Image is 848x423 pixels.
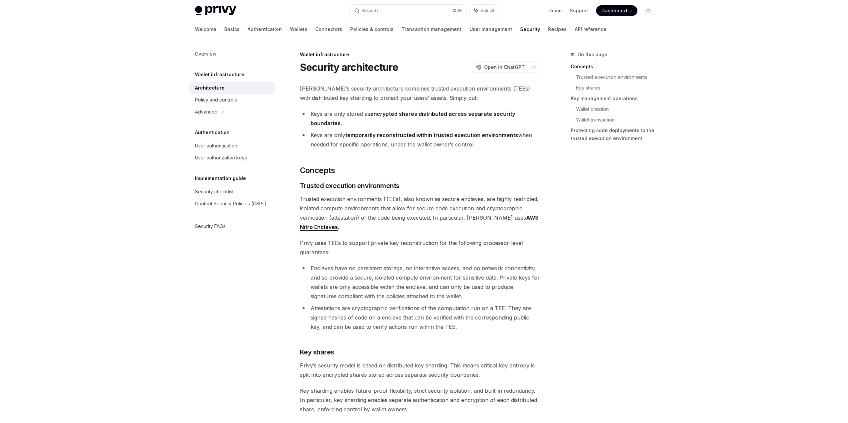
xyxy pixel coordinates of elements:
div: User authorization keys [195,154,247,162]
a: Concepts [571,61,659,72]
div: Security checklist [195,188,234,196]
span: Privy uses TEEs to support private key reconstruction for the following processor-level guarantees: [300,238,540,257]
a: Basics [224,21,240,37]
a: Key shares [576,83,659,93]
a: API reference [575,21,606,37]
span: Ask AI [481,7,494,14]
div: Architecture [195,84,225,92]
img: light logo [195,6,236,15]
a: Security FAQs [190,220,275,232]
a: Support [570,7,588,14]
a: Welcome [195,21,216,37]
span: Dashboard [601,7,627,14]
div: Content Security Policies (CSPs) [195,200,267,208]
a: Wallet creation [576,104,659,114]
a: Transaction management [402,21,461,37]
a: Authentication [248,21,282,37]
a: Protecting code deployments to the trusted execution environment [571,125,659,144]
span: [PERSON_NAME]’s security architecture combines trusted execution environments (TEEs) with distrib... [300,84,540,103]
button: Open in ChatGPT [472,62,529,73]
div: Policy and controls [195,96,237,104]
button: Toggle dark mode [643,5,653,16]
div: Security FAQs [195,222,226,230]
a: Wallets [290,21,307,37]
a: User authorization keys [190,152,275,164]
h5: Wallet infrastructure [195,71,244,79]
a: Connectors [315,21,342,37]
li: Keys are only when needed for specific operations, under the wallet owner’s control. [300,130,540,149]
span: Trusted execution environments (TEEs), also known as secure enclaves, are highly restricted, isol... [300,194,540,232]
span: Ctrl K [452,8,462,13]
span: Key sharding enables future-proof flexibility, strict security isolation, and built-in redundancy... [300,386,540,414]
a: Security checklist [190,186,275,198]
a: Overview [190,48,275,60]
a: Policy and controls [190,94,275,106]
strong: encrypted shares distributed across separate security boundaries. [311,110,515,126]
a: Wallet transaction [576,114,659,125]
div: Search... [362,7,381,15]
span: Privy’s security model is based on distributed key sharding. This means critical key entropy is s... [300,361,540,379]
li: Keys are only stored as [300,109,540,128]
button: Ask AI [469,5,499,17]
h5: Implementation guide [195,174,246,182]
span: Key shares [300,347,334,357]
a: User authentication [190,140,275,152]
li: Attestations are cryptographic verifications of the computation run on a TEE. They are signed has... [300,304,540,331]
a: Security [520,21,540,37]
a: Key management operations [571,93,659,104]
a: Recipes [548,21,567,37]
button: Search...CtrlK [350,5,466,17]
h1: Security architecture [300,61,398,73]
li: Enclaves have no persistent storage, no interactive access, and no network connectivity, and so p... [300,264,540,301]
div: User authentication [195,142,237,150]
a: Dashboard [596,5,637,16]
span: On this page [577,51,607,59]
a: Trusted execution environments [576,72,659,83]
a: Policies & controls [350,21,394,37]
a: Content Security Policies (CSPs) [190,198,275,210]
span: Concepts [300,165,335,176]
span: Open in ChatGPT [484,64,525,71]
h5: Authentication [195,128,230,136]
div: Advanced [195,108,218,116]
div: Overview [195,50,216,58]
a: User management [469,21,512,37]
strong: temporarily reconstructed within trusted execution environments [345,132,518,138]
span: Trusted execution environments [300,181,400,190]
a: Demo [548,7,562,14]
div: Wallet infrastructure [300,51,540,58]
a: Architecture [190,82,275,94]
